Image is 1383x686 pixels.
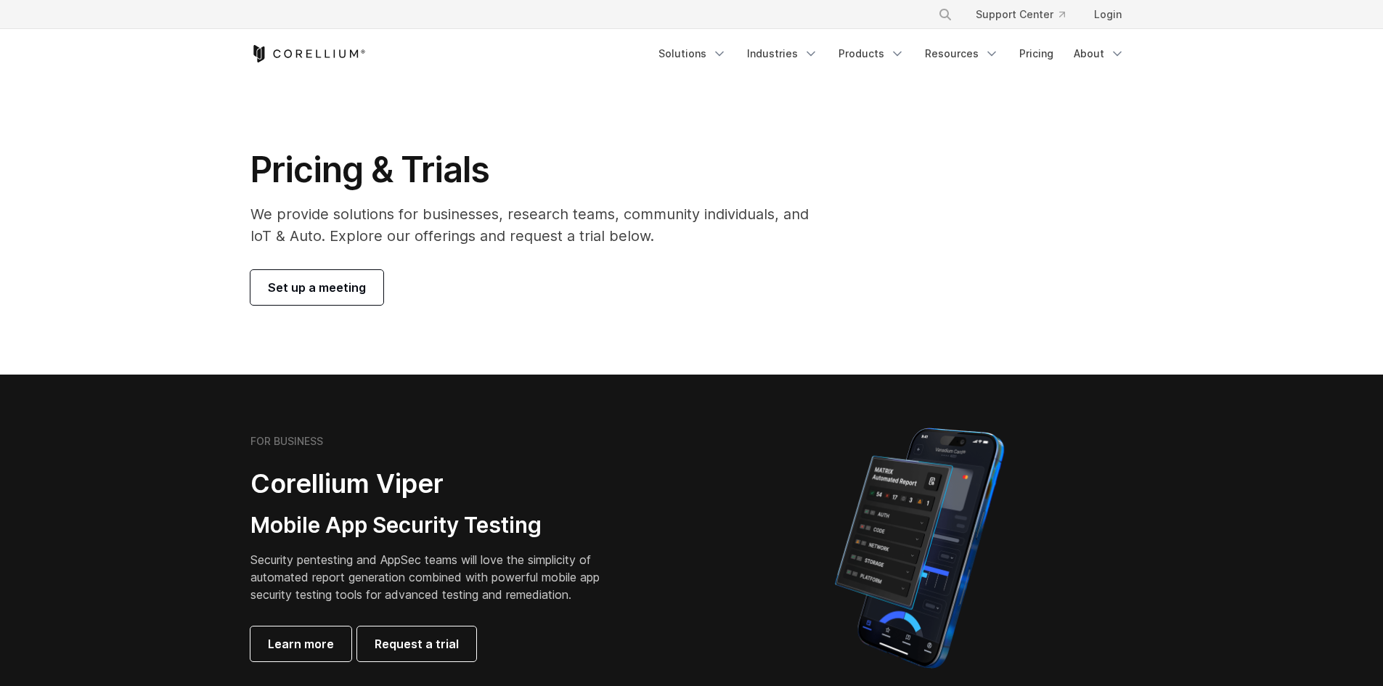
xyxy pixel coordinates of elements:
a: Support Center [964,1,1077,28]
h1: Pricing & Trials [250,148,829,192]
a: Solutions [650,41,735,67]
a: Corellium Home [250,45,366,62]
p: Security pentesting and AppSec teams will love the simplicity of automated report generation comb... [250,551,622,603]
img: Corellium MATRIX automated report on iPhone showing app vulnerability test results across securit... [810,421,1029,675]
span: Set up a meeting [268,279,366,296]
a: Set up a meeting [250,270,383,305]
a: Request a trial [357,626,476,661]
p: We provide solutions for businesses, research teams, community individuals, and IoT & Auto. Explo... [250,203,829,247]
button: Search [932,1,958,28]
a: Pricing [1011,41,1062,67]
h6: FOR BUSINESS [250,435,323,448]
span: Learn more [268,635,334,653]
h3: Mobile App Security Testing [250,512,622,539]
a: Login [1082,1,1133,28]
div: Navigation Menu [921,1,1133,28]
a: Industries [738,41,827,67]
a: Resources [916,41,1008,67]
h2: Corellium Viper [250,467,622,500]
div: Navigation Menu [650,41,1133,67]
a: Learn more [250,626,351,661]
a: Products [830,41,913,67]
span: Request a trial [375,635,459,653]
a: About [1065,41,1133,67]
